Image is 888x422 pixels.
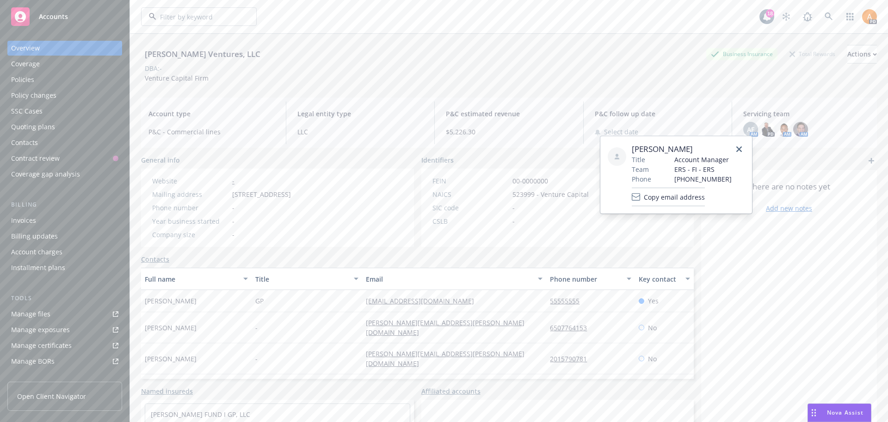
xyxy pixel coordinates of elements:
[841,7,859,26] a: Switch app
[648,354,657,364] span: No
[512,203,515,213] span: -
[11,41,40,56] div: Overview
[632,164,649,174] span: Team
[7,294,122,303] div: Tools
[674,164,732,174] span: ERS - FI - ERS
[255,323,258,333] span: -
[632,155,645,164] span: Title
[362,268,546,290] button: Email
[145,296,197,306] span: [PERSON_NAME]
[7,354,122,369] a: Manage BORs
[604,127,638,137] span: Select date
[777,7,795,26] a: Stop snowing
[255,354,258,364] span: -
[421,155,454,165] span: Identifiers
[11,57,40,71] div: Coverage
[421,386,481,396] a: Affiliated accounts
[639,274,680,284] div: Key contact
[11,322,70,337] div: Manage exposures
[11,151,60,166] div: Contract review
[7,245,122,259] a: Account charges
[747,125,754,134] span: AF
[7,104,122,119] a: SSC Cases
[7,4,122,30] a: Accounts
[7,200,122,209] div: Billing
[11,104,43,119] div: SSC Cases
[252,268,362,290] button: Title
[11,307,50,321] div: Manage files
[7,322,122,337] a: Manage exposures
[674,155,732,164] span: Account Manager
[706,48,777,60] div: Business Insurance
[11,245,62,259] div: Account charges
[297,127,424,137] span: LLC
[17,391,86,401] span: Open Client Navigator
[862,9,877,24] img: photo
[7,151,122,166] a: Contract review
[145,274,238,284] div: Full name
[644,192,705,202] span: Copy email address
[748,181,830,192] span: There are no notes yet
[11,88,56,103] div: Policy changes
[432,216,509,226] div: CSLB
[432,189,509,199] div: NAICS
[595,109,721,119] span: P&C follow up date
[512,176,548,186] span: 00-0000000
[255,274,348,284] div: Title
[366,349,524,368] a: [PERSON_NAME][EMAIL_ADDRESS][PERSON_NAME][DOMAIN_NAME]
[11,120,55,134] div: Quoting plans
[743,109,869,119] span: Servicing team
[766,9,774,18] div: 18
[7,41,122,56] a: Overview
[7,72,122,87] a: Policies
[777,122,791,137] img: photo
[512,189,589,199] span: 523999 - Venture Capital
[550,354,594,363] a: 2015790781
[11,229,58,244] div: Billing updates
[632,144,732,155] span: [PERSON_NAME]
[793,122,808,137] img: photo
[432,176,509,186] div: FEIN
[546,268,635,290] button: Phone number
[550,296,587,305] a: 55555555
[550,323,594,332] a: 6507764153
[11,167,80,182] div: Coverage gap analysis
[785,48,840,60] div: Total Rewards
[7,260,122,275] a: Installment plans
[11,338,72,353] div: Manage certificates
[145,354,197,364] span: [PERSON_NAME]
[366,296,481,305] a: [EMAIL_ADDRESS][DOMAIN_NAME]
[798,7,817,26] a: Report a Bug
[232,189,291,199] span: [STREET_ADDRESS]
[808,404,820,422] div: Drag to move
[141,268,252,290] button: Full name
[648,323,657,333] span: No
[366,274,532,284] div: Email
[7,135,122,150] a: Contacts
[141,386,193,396] a: Named insureds
[632,188,705,206] button: Copy email address
[550,274,621,284] div: Phone number
[7,213,122,228] a: Invoices
[7,307,122,321] a: Manage files
[11,370,81,384] div: Summary of insurance
[827,409,863,416] span: Nova Assist
[7,120,122,134] a: Quoting plans
[808,403,871,422] button: Nova Assist
[432,203,509,213] div: SIC code
[446,109,572,119] span: P&C estimated revenue
[366,318,524,337] a: [PERSON_NAME][EMAIL_ADDRESS][PERSON_NAME][DOMAIN_NAME]
[866,155,877,166] a: add
[512,216,515,226] span: -
[297,109,424,119] span: Legal entity type
[7,229,122,244] a: Billing updates
[7,167,122,182] a: Coverage gap analysis
[11,213,36,228] div: Invoices
[11,135,38,150] div: Contacts
[820,7,838,26] a: Search
[255,296,264,306] span: GP
[11,354,55,369] div: Manage BORs
[156,12,238,22] input: Filter by keyword
[7,88,122,103] a: Policy changes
